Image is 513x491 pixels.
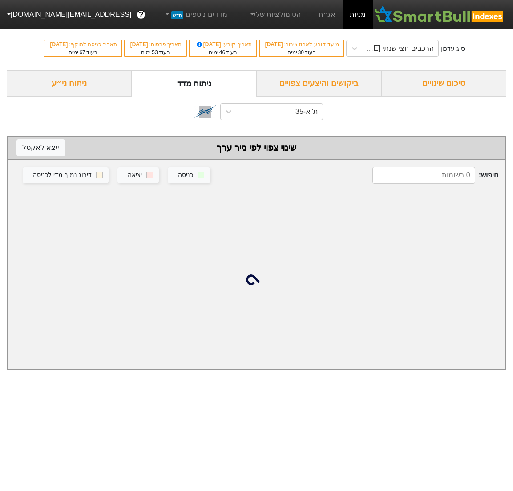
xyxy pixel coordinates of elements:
a: מדדים נוספיםחדש [160,6,231,24]
div: בעוד ימים [264,48,339,56]
div: סיכום שינויים [381,70,506,97]
div: תאריך קובע : [194,40,251,48]
div: בעוד ימים [129,48,182,56]
div: סוג עדכון [440,44,465,53]
input: 0 רשומות... [372,167,475,184]
button: יציאה [117,167,159,183]
div: בעוד ימים [194,48,251,56]
span: 53 [152,49,158,56]
button: ייצא לאקסל [16,139,65,156]
div: תאריך פרסום : [129,40,182,48]
img: loading... [246,269,267,290]
span: חדש [171,11,183,19]
div: ניתוח ני״ע [7,70,132,97]
div: יציאה [128,170,142,180]
div: דירוג נמוך מדי לכניסה [33,170,92,180]
div: כניסה [178,170,193,180]
span: [DATE] [195,41,222,48]
span: ? [139,9,144,21]
span: [DATE] [50,41,69,48]
span: חיפוש : [372,167,498,184]
button: דירוג נמוך מדי לכניסה [23,167,109,183]
div: מועד קובע לאחוז ציבור : [264,40,339,48]
div: תאריך כניסה לתוקף : [49,40,117,48]
img: SmartBull [373,6,506,24]
div: שינוי צפוי לפי נייר ערך [16,141,497,154]
a: הסימולציות שלי [245,6,305,24]
img: tase link [194,100,217,123]
button: כניסה [168,167,210,183]
div: ביקושים והיצעים צפויים [257,70,382,97]
span: [DATE] [265,41,284,48]
div: ת"א-35 [295,106,318,117]
div: ניתוח מדד [132,70,257,97]
div: בעוד ימים [49,48,117,56]
span: [DATE] [130,41,149,48]
span: 30 [298,49,304,56]
span: 46 [219,49,225,56]
div: הרכבים חצי שנתי [DATE] [362,43,434,54]
span: 67 [79,49,85,56]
